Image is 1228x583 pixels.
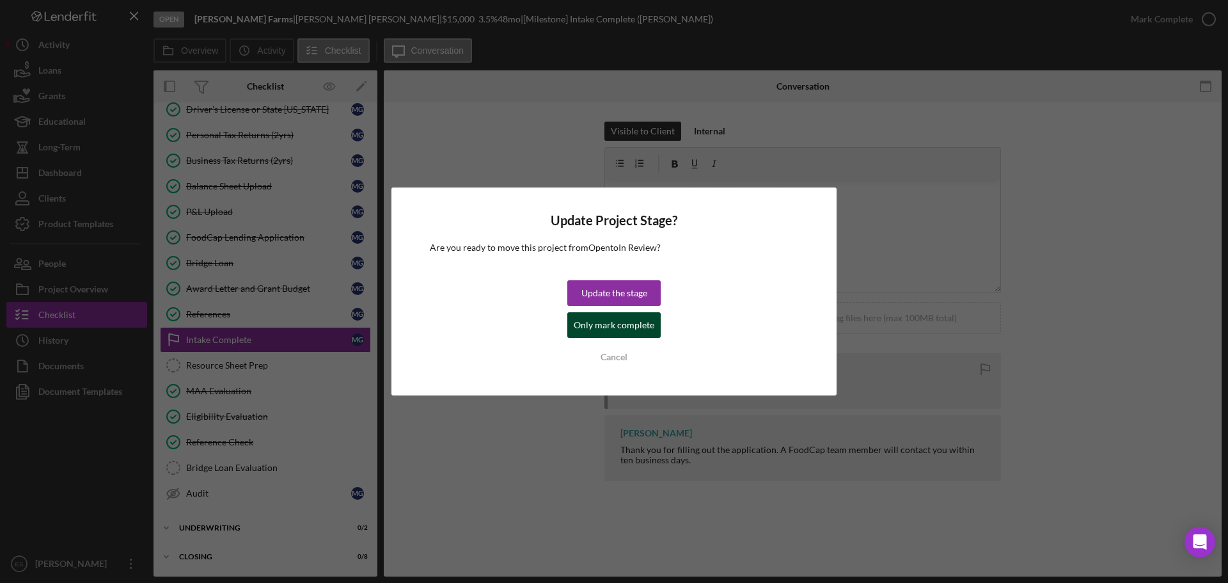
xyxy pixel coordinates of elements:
[567,312,661,338] button: Only mark complete
[1185,527,1215,557] div: Open Intercom Messenger
[581,280,647,306] div: Update the stage
[601,344,627,370] div: Cancel
[430,213,798,228] h4: Update Project Stage?
[567,344,661,370] button: Cancel
[574,312,654,338] div: Only mark complete
[567,280,661,306] button: Update the stage
[430,241,798,255] p: Are you ready to move this project from Open to In Review ?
